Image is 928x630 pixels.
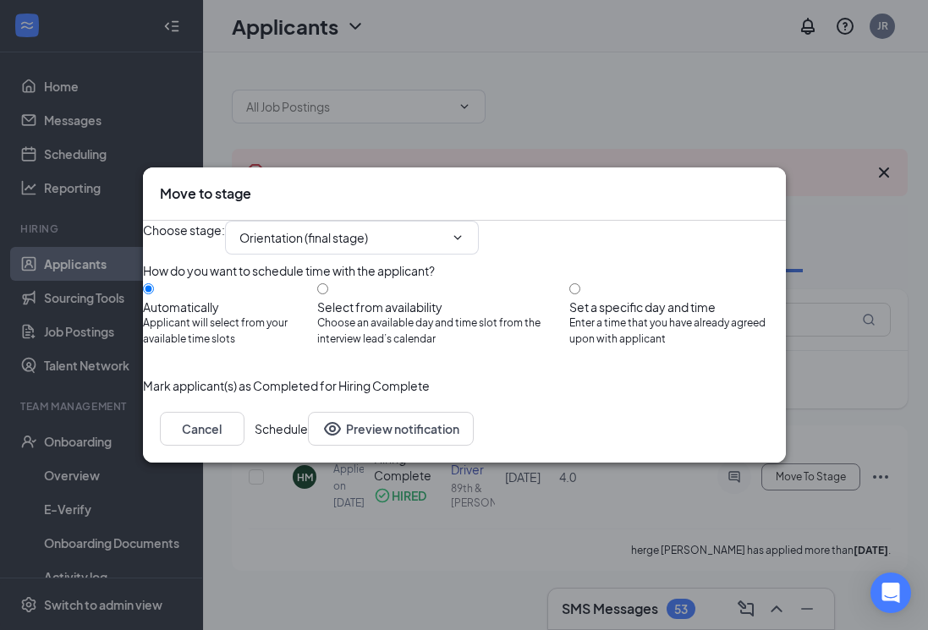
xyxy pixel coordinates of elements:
[143,315,318,348] span: Applicant will select from your available time slots
[451,231,464,244] svg: ChevronDown
[255,412,308,446] button: Schedule
[870,572,911,613] div: Open Intercom Messenger
[160,412,244,446] button: Cancel
[308,412,474,446] button: Preview notificationEye
[143,261,786,280] div: How do you want to schedule time with the applicant?
[317,299,569,315] div: Select from availability
[143,221,225,255] span: Choose stage :
[143,299,318,315] div: Automatically
[317,315,569,348] span: Choose an available day and time slot from the interview lead’s calendar
[322,419,343,439] svg: Eye
[569,299,785,315] div: Set a specific day and time
[160,184,251,203] h3: Move to stage
[143,376,430,395] span: Mark applicant(s) as Completed for Hiring Complete
[569,315,785,348] span: Enter a time that you have already agreed upon with applicant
